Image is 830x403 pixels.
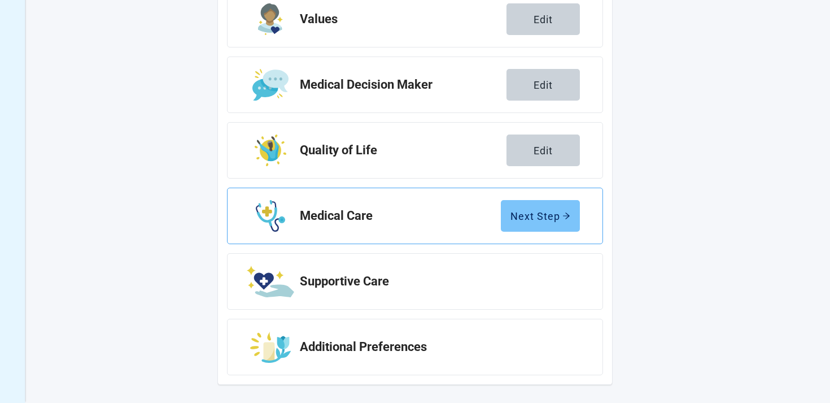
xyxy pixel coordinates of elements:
div: Next Step [510,210,570,222]
h2: Medical Care [300,209,501,223]
img: Step Icon [255,135,286,166]
button: Next Steparrow-right [501,200,580,232]
h2: Quality of Life [300,144,506,157]
img: Step Icon [256,200,286,232]
span: arrow-right [562,212,570,220]
img: Step Icon [247,266,294,297]
div: Edit [534,145,553,156]
img: Step Icon [252,69,288,101]
button: Edit [506,69,580,101]
div: Edit [534,14,553,25]
img: Step Icon [250,331,291,363]
h2: Values [300,12,506,26]
h2: Additional Preferences [300,340,571,354]
div: Edit [534,79,553,90]
img: Step Icon [258,3,283,35]
button: Edit [506,3,580,35]
h2: Medical Decision Maker [300,78,506,92]
h2: Supportive Care [300,275,571,288]
button: Edit [506,135,580,166]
